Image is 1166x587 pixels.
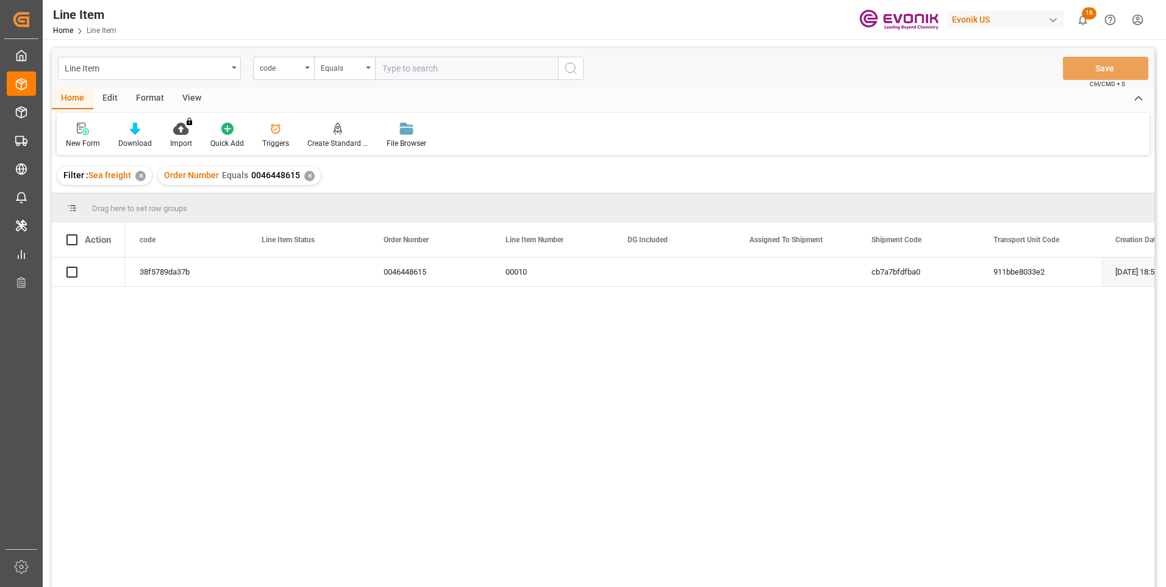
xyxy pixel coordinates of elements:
span: Filter : [63,170,88,180]
span: code [140,236,156,244]
div: Format [127,88,173,109]
button: Evonik US [947,8,1069,31]
div: code [260,60,301,74]
div: Evonik US [947,11,1064,29]
a: Home [53,26,73,35]
div: Create Standard Shipment [307,138,368,149]
div: Equals [321,60,362,74]
input: Type to search [375,57,558,80]
div: Download [118,138,152,149]
div: Action [85,234,111,245]
span: Assigned To Shipment [749,236,823,244]
button: search button [558,57,584,80]
button: open menu [314,57,375,80]
img: Evonik-brand-mark-Deep-Purple-RGB.jpeg_1700498283.jpeg [859,9,939,31]
div: New Form [66,138,100,149]
div: 911bbe8033e2 [979,257,1101,286]
span: Transport Unit Code [993,236,1059,244]
span: Shipment Code [871,236,921,244]
div: Edit [93,88,127,109]
div: 00010 [491,257,613,286]
div: ✕ [135,171,146,181]
span: Equals [222,170,248,180]
button: Save [1063,57,1148,80]
div: Line Item [53,5,116,24]
div: Quick Add [210,138,244,149]
button: open menu [253,57,314,80]
span: 0046448615 [251,170,300,180]
span: Order Number [164,170,219,180]
span: Ctrl/CMD + S [1090,79,1125,88]
div: Home [52,88,93,109]
button: open menu [58,57,241,80]
div: 38f5789da37b [125,257,247,286]
button: show 16 new notifications [1069,6,1096,34]
button: Help Center [1096,6,1124,34]
span: Creation Date [1115,236,1159,244]
div: Triggers [262,138,289,149]
span: Order Number [384,236,429,244]
div: cb7a7bfdfba0 [857,257,979,286]
span: Line Item Status [262,236,315,244]
span: Sea freight [88,170,131,180]
div: ✕ [304,171,315,181]
div: View [173,88,210,109]
span: Line Item Number [506,236,563,244]
div: File Browser [387,138,426,149]
span: DG Included [628,236,668,244]
div: Line Item [65,60,227,75]
div: 0046448615 [369,257,491,286]
span: Drag here to set row groups [92,204,187,213]
div: Press SPACE to select this row. [52,257,125,287]
span: 16 [1082,7,1096,20]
